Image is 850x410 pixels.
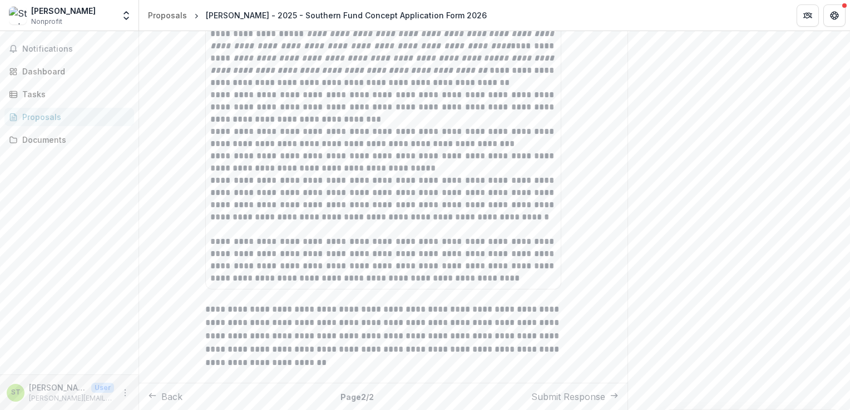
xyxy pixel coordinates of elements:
a: Proposals [144,7,191,23]
a: Tasks [4,85,134,103]
a: Proposals [4,108,134,126]
button: Back [148,390,182,403]
div: [PERSON_NAME] [31,5,96,17]
button: Submit Response [531,390,619,403]
div: Strahan Tucker [11,389,21,396]
div: Documents [22,134,125,146]
button: Notifications [4,40,134,58]
nav: breadcrumb [144,7,491,23]
div: [PERSON_NAME] - 2025 - Southern Fund Concept Application Form 2026 [206,9,487,21]
span: Notifications [22,44,130,54]
button: Partners [797,4,819,27]
p: Page 2 / 2 [340,391,374,403]
a: Dashboard [4,62,134,81]
button: Get Help [823,4,846,27]
div: Proposals [22,111,125,123]
div: Proposals [148,9,187,21]
a: Documents [4,131,134,149]
div: Dashboard [22,66,125,77]
div: Tasks [22,88,125,100]
p: User [91,383,114,393]
span: Nonprofit [31,17,62,27]
img: Strahan Tucker [9,7,27,24]
p: [PERSON_NAME][EMAIL_ADDRESS][PERSON_NAME][DOMAIN_NAME] [29,393,114,403]
p: [PERSON_NAME] [29,382,87,393]
button: Open entity switcher [118,4,134,27]
button: More [118,386,132,399]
